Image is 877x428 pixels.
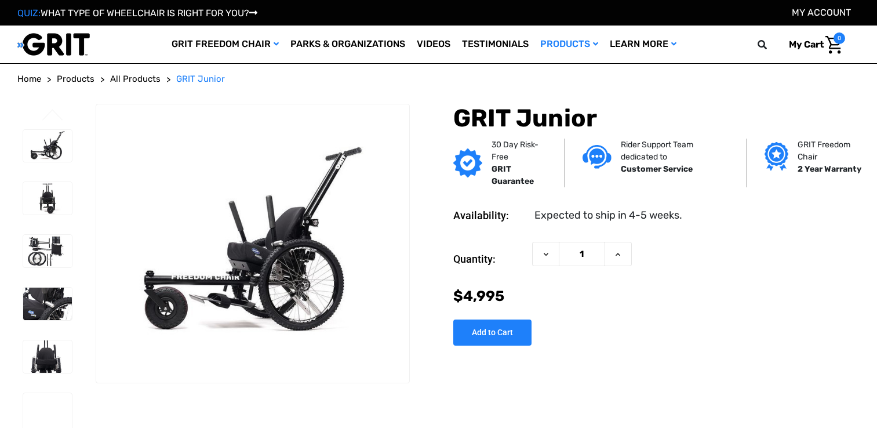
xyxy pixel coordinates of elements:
[798,164,861,174] strong: 2 Year Warranty
[534,26,604,63] a: Products
[453,242,526,277] label: Quantity:
[176,72,225,86] a: GRIT Junior
[763,32,780,57] input: Search
[23,340,72,373] img: GRIT Junior: close up front view of pediatric GRIT wheelchair with Invacare Matrx seat, levers, m...
[789,39,824,50] span: My Cart
[41,109,65,123] button: Go to slide 3 of 3
[17,72,41,86] a: Home
[110,74,161,84] span: All Products
[96,139,409,348] img: GRIT Junior: GRIT Freedom Chair all terrain wheelchair engineered specifically for kids
[453,288,504,304] span: $4,995
[166,26,285,63] a: GRIT Freedom Chair
[453,104,860,133] h1: GRIT Junior
[453,320,532,346] input: Add to Cart
[17,8,41,19] span: QUIZ:
[110,72,161,86] a: All Products
[765,142,788,171] img: Grit freedom
[17,74,41,84] span: Home
[780,32,845,57] a: Cart with 0 items
[57,72,94,86] a: Products
[798,139,864,163] p: GRIT Freedom Chair
[411,26,456,63] a: Videos
[583,145,612,169] img: Customer service
[176,74,225,84] span: GRIT Junior
[23,182,72,215] img: GRIT Junior: front view of kid-sized model of GRIT Freedom Chair all terrain wheelchair
[534,208,682,223] dd: Expected to ship in 4-5 weeks.
[453,208,526,223] dt: Availability:
[492,139,547,163] p: 30 Day Risk-Free
[792,7,851,18] a: Account
[834,32,845,44] span: 0
[285,26,411,63] a: Parks & Organizations
[17,72,860,86] nav: Breadcrumb
[23,288,72,320] img: GRIT Junior: close up of child-sized GRIT wheelchair with Invacare Matrx seat, levers, and wheels
[17,32,90,56] img: GRIT All-Terrain Wheelchair and Mobility Equipment
[453,148,482,177] img: GRIT Guarantee
[23,235,72,267] img: GRIT Junior: disassembled child-specific GRIT Freedom Chair model with seatback, push handles, fo...
[604,26,682,63] a: Learn More
[621,139,729,163] p: Rider Support Team dedicated to
[825,36,842,54] img: Cart
[456,26,534,63] a: Testimonials
[57,74,94,84] span: Products
[17,8,257,19] a: QUIZ:WHAT TYPE OF WHEELCHAIR IS RIGHT FOR YOU?
[492,164,534,186] strong: GRIT Guarantee
[23,130,72,162] img: GRIT Junior: GRIT Freedom Chair all terrain wheelchair engineered specifically for kids
[621,164,693,174] strong: Customer Service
